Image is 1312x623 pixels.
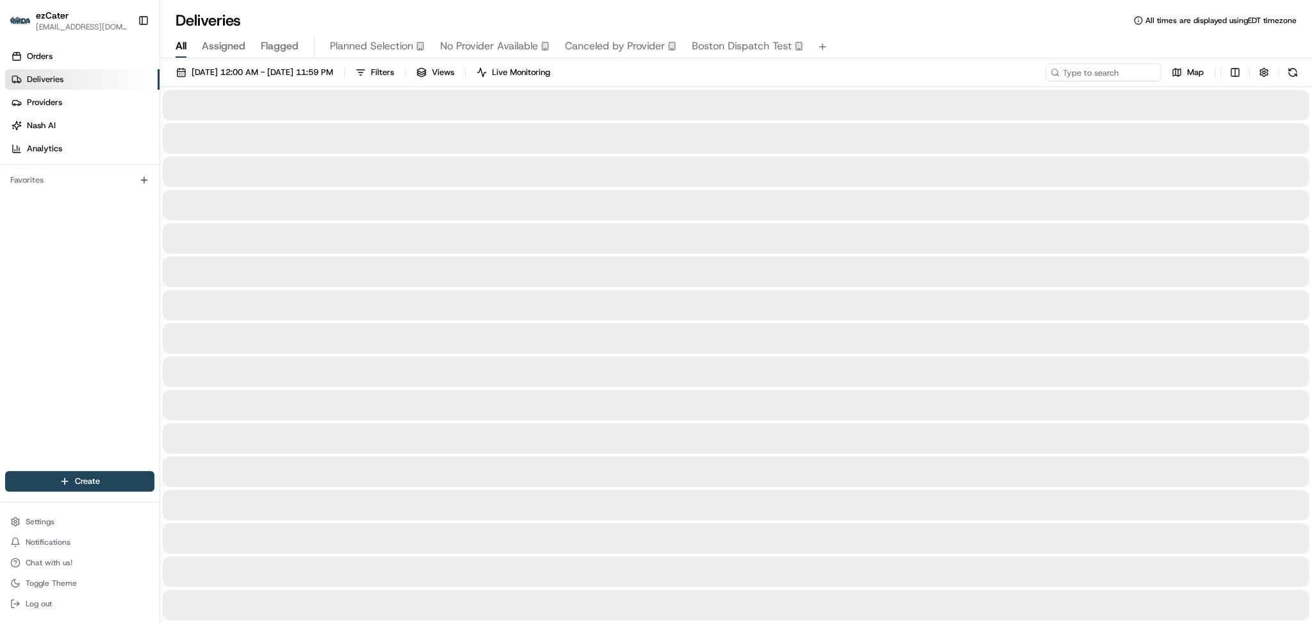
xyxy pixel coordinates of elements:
span: Assigned [202,38,245,54]
span: Create [75,476,100,487]
span: Filters [371,67,394,78]
span: No Provider Available [440,38,538,54]
a: Providers [5,92,160,113]
span: Orders [27,51,53,62]
span: Map [1187,67,1204,78]
span: Settings [26,517,54,527]
span: All times are displayed using EDT timezone [1145,15,1297,26]
span: Providers [27,97,62,108]
div: Favorites [5,170,154,190]
span: All [176,38,186,54]
span: Boston Dispatch Test [692,38,792,54]
button: Filters [350,63,400,81]
a: Orders [5,46,160,67]
button: Create [5,471,154,492]
input: Type to search [1045,63,1161,81]
button: Toggle Theme [5,574,154,592]
button: Views [411,63,460,81]
button: ezCaterezCater[EMAIL_ADDRESS][DOMAIN_NAME] [5,5,133,36]
span: [DATE] 12:00 AM - [DATE] 11:59 PM [192,67,333,78]
span: Log out [26,599,52,609]
span: Planned Selection [330,38,413,54]
span: Analytics [27,143,62,154]
button: ezCater [36,9,69,22]
a: Analytics [5,138,160,159]
span: Notifications [26,537,70,547]
span: Deliveries [27,74,63,85]
button: Log out [5,595,154,613]
span: Views [432,67,454,78]
button: Chat with us! [5,554,154,572]
span: Canceled by Provider [565,38,665,54]
button: Settings [5,513,154,531]
a: Nash AI [5,115,160,136]
span: Chat with us! [26,558,72,568]
button: Notifications [5,533,154,551]
img: ezCater [10,17,31,25]
button: Refresh [1284,63,1302,81]
button: [EMAIL_ADDRESS][DOMAIN_NAME] [36,22,127,32]
button: Map [1166,63,1209,81]
span: Flagged [261,38,299,54]
span: Toggle Theme [26,578,77,588]
button: Live Monitoring [471,63,556,81]
span: Live Monitoring [492,67,550,78]
button: [DATE] 12:00 AM - [DATE] 11:59 PM [170,63,339,81]
span: Nash AI [27,120,56,131]
h1: Deliveries [176,10,241,31]
a: Deliveries [5,69,160,90]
